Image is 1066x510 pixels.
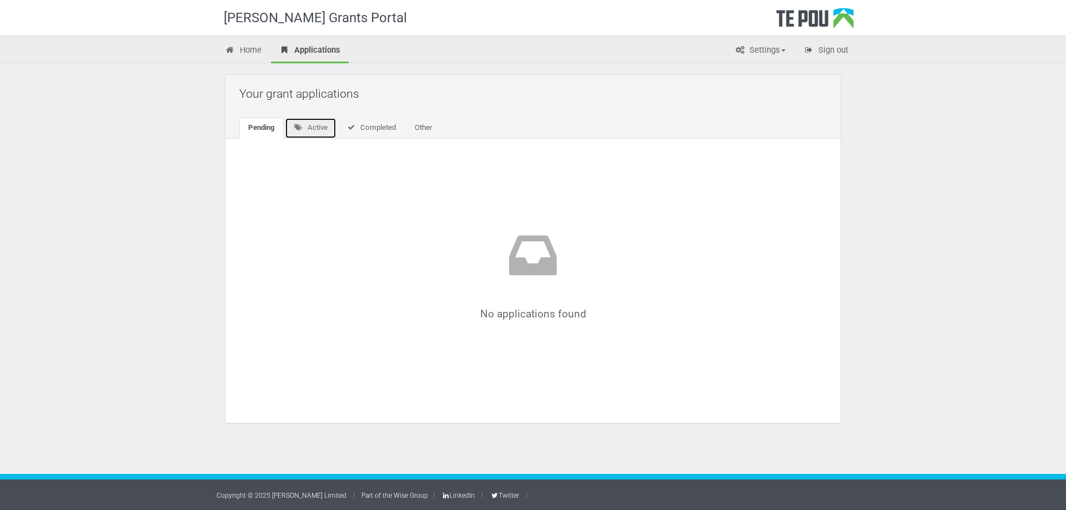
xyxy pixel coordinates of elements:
a: Copyright © 2025 [PERSON_NAME] Limited [217,492,346,499]
a: Home [217,39,270,63]
a: LinkedIn [441,492,475,499]
a: Part of the Wise Group [361,492,428,499]
a: Twitter [490,492,519,499]
div: No applications found [273,228,793,320]
a: Sign out [795,39,857,63]
a: Completed [338,118,405,139]
a: Pending [239,118,284,139]
div: Te Pou Logo [776,8,854,36]
a: Other [406,118,441,139]
a: Active [285,118,336,139]
a: Applications [271,39,349,63]
h2: Your grant applications [239,80,832,107]
a: Settings [726,39,794,63]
